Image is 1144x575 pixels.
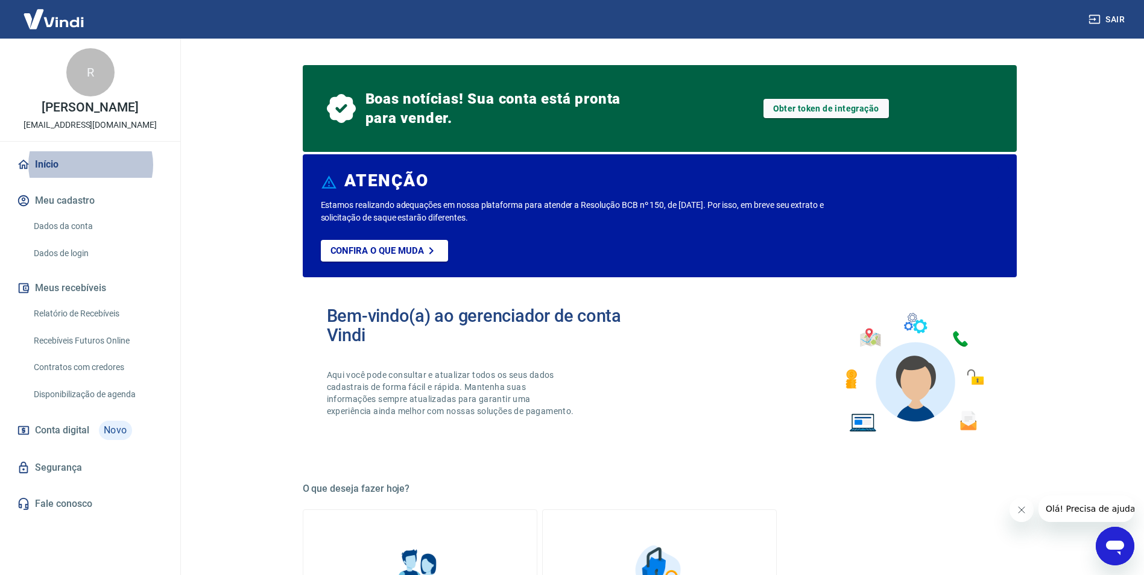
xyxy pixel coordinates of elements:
iframe: Botão para abrir a janela de mensagens [1096,527,1134,565]
a: Contratos com credores [29,355,166,380]
button: Sair [1086,8,1130,31]
span: Boas notícias! Sua conta está pronta para vender. [365,89,626,128]
img: Vindi [14,1,93,37]
iframe: Fechar mensagem [1010,498,1034,522]
span: Conta digital [35,422,89,439]
a: Fale conosco [14,491,166,517]
a: Confira o que muda [321,240,448,262]
a: Conta digitalNovo [14,416,166,445]
a: Recebíveis Futuros Online [29,328,166,353]
img: Imagem de um avatar masculino com diversos icones exemplificando as funcionalidades do gerenciado... [835,306,993,439]
h6: ATENÇÃO [344,175,428,187]
div: R [66,48,115,96]
h2: Bem-vindo(a) ao gerenciador de conta Vindi [327,306,660,345]
button: Meus recebíveis [14,275,166,301]
p: [EMAIL_ADDRESS][DOMAIN_NAME] [24,119,157,131]
p: Estamos realizando adequações em nossa plataforma para atender a Resolução BCB nº 150, de [DATE].... [321,199,863,224]
span: Olá! Precisa de ajuda? [7,8,101,18]
h5: O que deseja fazer hoje? [303,483,1017,495]
p: Confira o que muda [330,245,424,256]
a: Dados da conta [29,214,166,239]
button: Meu cadastro [14,187,166,214]
a: Dados de login [29,241,166,266]
a: Segurança [14,454,166,481]
a: Obter token de integração [763,99,889,118]
a: Início [14,151,166,178]
span: Novo [99,421,132,440]
a: Disponibilização de agenda [29,382,166,407]
iframe: Mensagem da empresa [1038,495,1134,522]
p: Aqui você pode consultar e atualizar todos os seus dados cadastrais de forma fácil e rápida. Mant... [327,369,577,417]
p: [PERSON_NAME] [42,101,138,114]
a: Relatório de Recebíveis [29,301,166,326]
